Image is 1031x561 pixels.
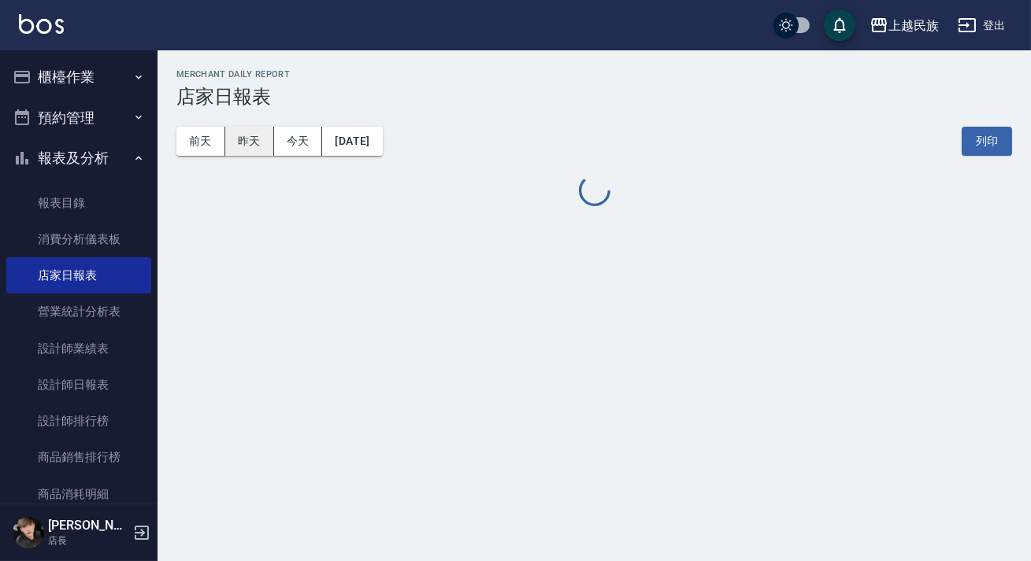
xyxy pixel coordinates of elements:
[274,127,323,156] button: 今天
[6,403,151,439] a: 設計師排行榜
[6,57,151,98] button: 櫃檯作業
[13,517,44,548] img: Person
[6,367,151,403] a: 設計師日報表
[951,11,1012,40] button: 登出
[6,138,151,179] button: 報表及分析
[863,9,945,42] button: 上越民族
[6,221,151,257] a: 消費分析儀表板
[176,86,1012,108] h3: 店家日報表
[6,257,151,293] a: 店家日報表
[888,16,939,35] div: 上越民族
[48,533,128,548] p: 店長
[19,14,64,34] img: Logo
[824,9,855,41] button: save
[176,69,1012,79] h2: Merchant Daily Report
[6,439,151,475] a: 商品銷售排行榜
[322,127,382,156] button: [DATE]
[176,127,225,156] button: 前天
[6,476,151,512] a: 商品消耗明細
[6,185,151,221] a: 報表目錄
[225,127,274,156] button: 昨天
[6,330,151,367] a: 設計師業績表
[48,518,128,533] h5: [PERSON_NAME]
[6,293,151,330] a: 營業統計分析表
[6,98,151,138] button: 預約管理
[962,127,1012,156] button: 列印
